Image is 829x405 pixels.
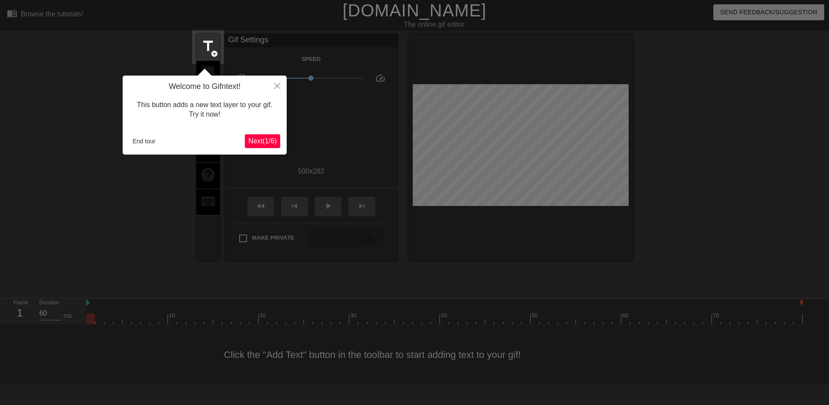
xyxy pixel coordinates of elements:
span: Next ( 1 / 6 ) [248,137,277,145]
button: Next [245,134,280,148]
button: End tour [129,135,159,148]
h4: Welcome to Gifntext! [129,82,280,92]
div: This button adds a new text layer to your gif. Try it now! [129,92,280,128]
button: Close [268,76,287,95]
